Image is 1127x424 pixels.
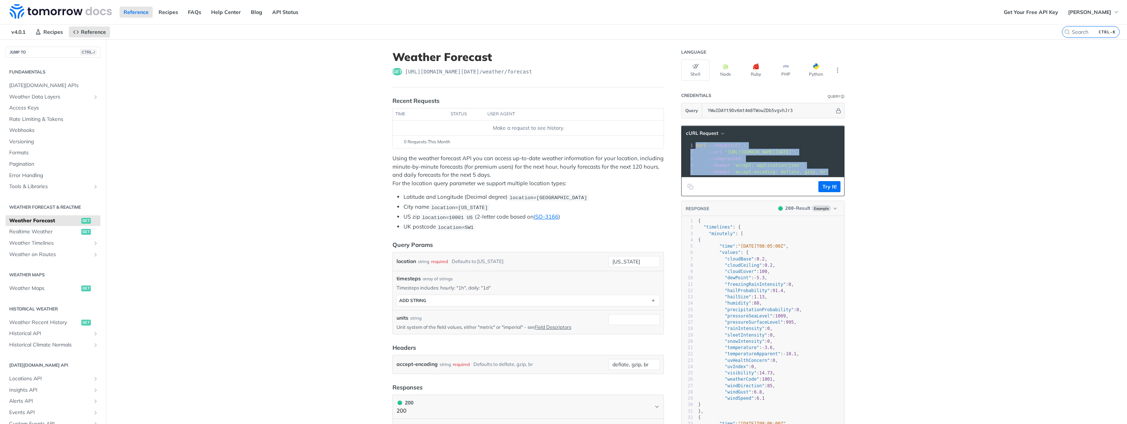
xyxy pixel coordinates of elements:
[834,67,841,73] svg: More ellipsis
[725,313,772,319] span: "pressureSeaLevel"
[698,389,765,395] span: : ,
[682,237,693,243] div: 4
[775,205,840,212] button: 200200-ResultExample
[682,351,693,357] div: 22
[682,313,693,319] div: 16
[682,300,693,306] div: 14
[682,345,693,351] div: 21
[682,281,693,288] div: 11
[6,91,100,103] a: Weather Data LayersShow subpages for Weather Data Layers
[681,60,710,81] button: Shell
[698,294,767,299] span: : ,
[6,328,100,339] a: Historical APIShow subpages for Historical API
[751,364,754,369] span: 0
[9,116,99,123] span: Rate Limiting & Tokens
[681,93,711,98] div: Credentials
[6,249,100,260] a: Weather on RoutesShow subpages for Weather on Routes
[709,143,733,148] span: --request
[698,345,775,350] span: : ,
[725,150,794,155] span: '[URL][DOMAIN_NAME][DATE]'
[403,223,664,231] li: UK postcode
[9,217,79,224] span: Weather Forecast
[682,169,694,175] div: 5
[403,213,664,221] li: US zip (2-letter code based on )
[685,181,696,192] button: Copy to clipboard
[9,138,99,145] span: Versioning
[6,373,100,384] a: Locations APIShow subpages for Locations API
[93,410,99,416] button: Show subpages for Events API
[698,409,704,414] span: },
[698,288,786,293] span: : ,
[682,307,693,313] div: 15
[440,359,451,370] div: string
[725,345,759,350] span: "temperature"
[725,326,764,331] span: "rainIntensity"
[696,150,797,155] span: \
[698,269,770,274] span: : ,
[6,103,100,114] a: Access Keys
[698,224,741,230] span: : {
[759,370,772,376] span: 14.73
[762,377,772,382] span: 1001
[392,383,423,392] div: Responses
[81,285,91,291] span: get
[93,342,99,348] button: Show subpages for Historical Climate Normals
[754,301,759,306] span: 88
[733,163,802,168] span: 'accept: application/json'
[770,333,772,338] span: 0
[9,149,99,157] span: Formats
[683,130,726,137] button: cURL Request
[698,402,701,407] span: }
[9,251,91,258] span: Weather on Routes
[93,94,99,100] button: Show subpages for Weather Data Layers
[6,147,100,158] a: Formats
[767,339,770,344] span: 0
[422,215,473,220] span: location=10001 US
[418,256,429,267] div: string
[6,136,100,147] a: Versioning
[399,298,426,303] div: ADD string
[6,215,100,226] a: Weather Forecastget
[81,29,106,35] span: Reference
[696,143,746,148] span: GET \
[785,205,794,211] span: 200
[81,229,91,235] span: get
[757,256,765,262] span: 0.2
[698,237,701,242] span: {
[682,357,693,364] div: 23
[9,127,99,134] span: Webhooks
[783,351,786,356] span: -
[403,203,664,211] li: City name
[654,404,660,410] svg: Chevron
[698,307,802,312] span: : ,
[786,351,796,356] span: 10.1
[767,383,772,388] span: 85
[711,60,740,81] button: Node
[686,130,718,136] span: cURL Request
[6,362,100,369] h2: [DATE][DOMAIN_NAME] API
[9,240,91,247] span: Weather Timelines
[6,114,100,125] a: Rate Limiting & Tokens
[828,94,845,99] div: QueryInformation
[725,288,770,293] span: "hailProbability"
[682,149,694,155] div: 2
[43,29,63,35] span: Recipes
[473,359,533,370] div: Defaults to deflate, gzip, br
[698,370,775,376] span: : ,
[682,155,694,162] div: 3
[733,169,828,175] span: 'accept-encoding: deflate, gzip, br'
[696,143,706,148] span: curl
[682,243,693,249] div: 5
[786,320,794,325] span: 995
[698,326,772,331] span: : ,
[268,7,302,18] a: API Status
[703,224,732,230] span: "timelines"
[485,108,649,120] th: user agent
[696,163,804,168] span: \
[184,7,205,18] a: FAQs
[397,407,413,415] p: 200
[725,396,754,401] span: "windSpeed"
[6,159,100,170] a: Pagination
[682,262,693,269] div: 8
[9,228,79,236] span: Realtime Weather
